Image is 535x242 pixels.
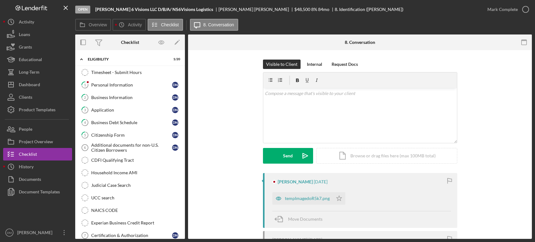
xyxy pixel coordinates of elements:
div: Project Overview [19,135,53,150]
div: Business Debt Schedule [91,120,172,125]
time: 2025-09-02 22:56 [314,179,328,184]
div: 84 mo [318,7,329,12]
label: Activity [128,22,142,27]
a: 5Citizenship FormDN [78,129,182,141]
div: [PERSON_NAME] [16,226,56,240]
label: Checklist [161,22,179,27]
div: D N [172,107,178,113]
div: Dashboard [19,78,40,92]
a: Judicial Case Search [78,179,182,192]
tspan: 5 [84,133,86,137]
tspan: 6 [84,146,86,150]
a: 7Certification & AuthorizationDN [78,229,182,242]
div: D N [172,232,178,239]
button: Activity [113,19,146,31]
div: Application [91,108,172,113]
button: Internal [304,60,325,69]
button: History [3,160,72,173]
div: Educational [19,53,42,67]
div: Judicial Case Search [91,183,181,188]
button: Document Templates [3,186,72,198]
button: Request Docs [328,60,361,69]
div: [PERSON_NAME] [278,179,313,184]
button: Product Templates [3,103,72,116]
div: Experian Business Credit Report [91,220,181,225]
div: Household Income AMI [91,170,181,175]
a: CDFI Qualifying Tract [78,154,182,166]
div: Additional documents for non-U.S. Citizen Borrowers [91,143,172,153]
button: Overview [75,19,111,31]
div: Mark Complete [487,3,518,16]
a: Timesheet - Submit Hours [78,66,182,79]
div: NAICS CODE [91,208,181,213]
a: 1Personal InformationDN [78,79,182,91]
div: D N [172,132,178,138]
div: 1 / 20 [169,57,180,61]
button: Move Documents [272,211,329,227]
div: Citizenship Form [91,133,172,138]
b: [PERSON_NAME] 6 Visions LLC D/B/A/ NS6Visions Logistics [95,7,213,12]
button: Educational [3,53,72,66]
div: Document Templates [19,186,60,200]
button: People [3,123,72,135]
div: 8. Conversation [345,40,375,45]
label: 8. Conversation [203,22,234,27]
div: UCC search [91,195,181,200]
div: Request Docs [332,60,358,69]
button: Clients [3,91,72,103]
button: Loans [3,28,72,41]
a: 6Additional documents for non-U.S. Citizen BorrowersDN [78,141,182,154]
tspan: 2 [84,95,86,99]
button: Dashboard [3,78,72,91]
text: DM [7,231,12,234]
div: Certification & Authorization [91,233,172,238]
div: Loans [19,28,30,42]
button: Project Overview [3,135,72,148]
button: Grants [3,41,72,53]
button: tempImagedoR5k7.png [272,192,345,205]
div: People [19,123,32,137]
button: 8. Conversation [190,19,238,31]
div: Visible to Client [266,60,297,69]
div: Clients [19,91,32,105]
a: Experian Business Credit Report [78,217,182,229]
div: Eligibility [88,57,165,61]
div: Open [75,6,90,13]
div: 8 % [311,7,317,12]
tspan: 7 [84,234,86,237]
div: Long-Term [19,66,39,80]
a: 4Business Debt ScheduleDN [78,116,182,129]
button: Documents [3,173,72,186]
label: Overview [89,22,107,27]
button: Send [263,148,313,164]
div: Activity [19,16,34,30]
button: Mark Complete [481,3,532,16]
a: NAICS CODE [78,204,182,217]
button: Long-Term [3,66,72,78]
a: UCC search [78,192,182,204]
tspan: 3 [84,108,86,112]
div: Business Information [91,95,172,100]
button: Activity [3,16,72,28]
div: Checklist [121,40,139,45]
div: Checklist [19,148,37,162]
div: D N [172,94,178,101]
div: Grants [19,41,32,55]
div: Documents [19,173,41,187]
a: 2Business InformationDN [78,91,182,104]
div: History [19,160,34,175]
span: $48,500 [294,7,310,12]
div: 8. Identification ([PERSON_NAME]) [335,7,403,12]
div: D N [172,119,178,126]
